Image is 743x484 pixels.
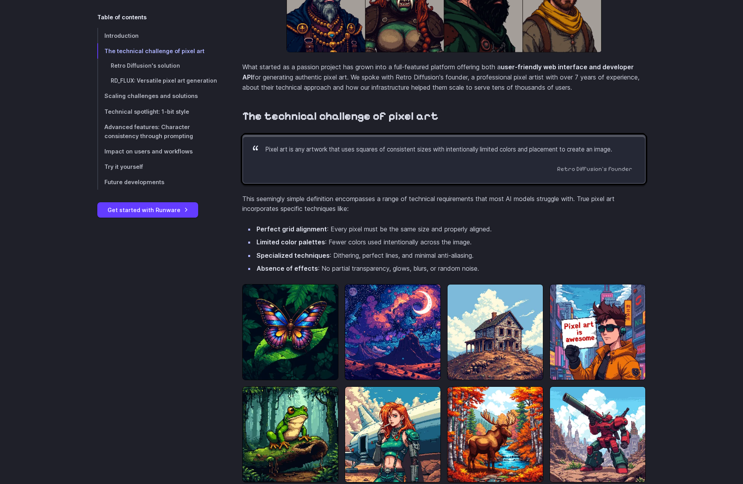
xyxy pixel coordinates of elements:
[256,264,318,272] strong: Absence of effects
[97,59,217,74] a: Retro Diffusion's solution
[447,284,543,380] img: a rustic, abandoned house on a hill, drawn in pixel art with a clear blue sky and fluffy clouds
[104,163,143,170] span: Try it yourself
[97,202,198,218] a: Get started with Runware
[345,386,441,482] img: a pixel art character with cyberpunk aesthetics, standing in front of a spaceship in a desert env...
[111,78,217,84] span: RD_FLUX: Versatile pixel art generation
[255,251,646,261] li: : Dithering, perfect lines, and minimal anti-aliasing.
[104,124,193,139] span: Advanced features: Character consistency through prompting
[97,74,217,89] a: RD_FLUX: Versatile pixel art generation
[242,194,646,214] p: This seemingly simple definition encompasses a range of technical requirements that most AI model...
[97,13,147,22] span: Table of contents
[242,63,634,81] strong: user-friendly web interface and developer API
[111,63,180,69] span: Retro Diffusion's solution
[97,28,217,43] a: Introduction
[255,224,646,235] li: : Every pixel must be the same size and properly aligned.
[242,386,338,482] img: a pixel art frog sitting on a mossy log in a dense, misty forest
[345,284,441,380] img: a pixel art night sky with a crescent moon, colorful nebula clouds, and a mountainous landscape
[97,89,217,104] a: Scaling challenges and solutions
[104,48,204,54] span: The technical challenge of pixel art
[97,104,217,119] a: Technical spotlight: 1-bit style
[97,159,217,174] a: Try it yourself
[97,119,217,144] a: Advanced features: Character consistency through prompting
[242,62,646,92] p: What started as a passion project has grown into a full-featured platform offering both a for gen...
[104,32,139,39] span: Introduction
[550,284,646,380] img: a stylish pixel art character holding a sign that says 'Pixel art is awesome' in a futuristic cit...
[104,179,164,185] span: Future developments
[242,109,438,123] a: The technical challenge of pixel art
[242,284,338,380] img: a vibrant pixel art butterfly with colorful wings resting on a leaf against a lush, leafy background
[97,144,217,159] a: Impact on users and workflows
[256,251,330,259] strong: Specialized techniques
[104,148,193,155] span: Impact on users and workflows
[256,164,632,174] cite: Retro Diffusion's founder
[255,237,646,248] li: : Fewer colors used intentionally across the image.
[255,264,646,274] li: : No partial transparency, glows, blurs, or random noise.
[256,238,325,246] strong: Limited color palettes
[447,386,543,482] img: a majestic moose standing by a river in a forest during autumn, created in pixel art
[256,225,327,233] strong: Perfect grid alignment
[104,108,189,115] span: Technical spotlight: 1-bit style
[550,386,646,482] img: a giant pixel art robot in a post-apocalyptic cityscape, holding a massive weapon
[97,174,217,190] a: Future developments
[265,145,632,154] p: Pixel art is any artwork that uses squares of consistent sizes with intentionally limited colors ...
[97,43,217,59] a: The technical challenge of pixel art
[104,93,198,100] span: Scaling challenges and solutions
